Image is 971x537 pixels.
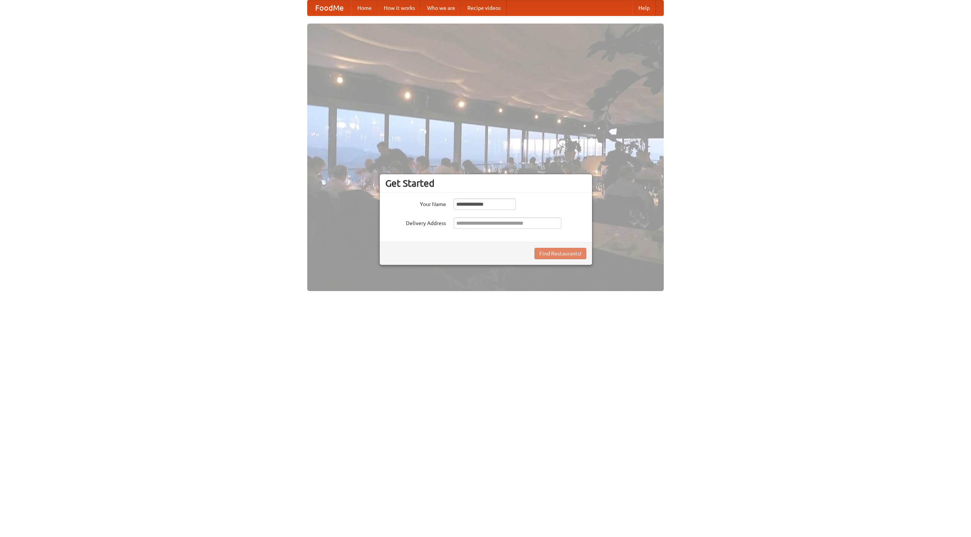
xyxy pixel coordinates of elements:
h3: Get Started [385,178,586,189]
a: Home [351,0,378,16]
a: Recipe videos [461,0,507,16]
a: Who we are [421,0,461,16]
label: Your Name [385,198,446,208]
a: How it works [378,0,421,16]
button: Find Restaurants! [534,248,586,259]
label: Delivery Address [385,217,446,227]
a: FoodMe [308,0,351,16]
a: Help [632,0,656,16]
